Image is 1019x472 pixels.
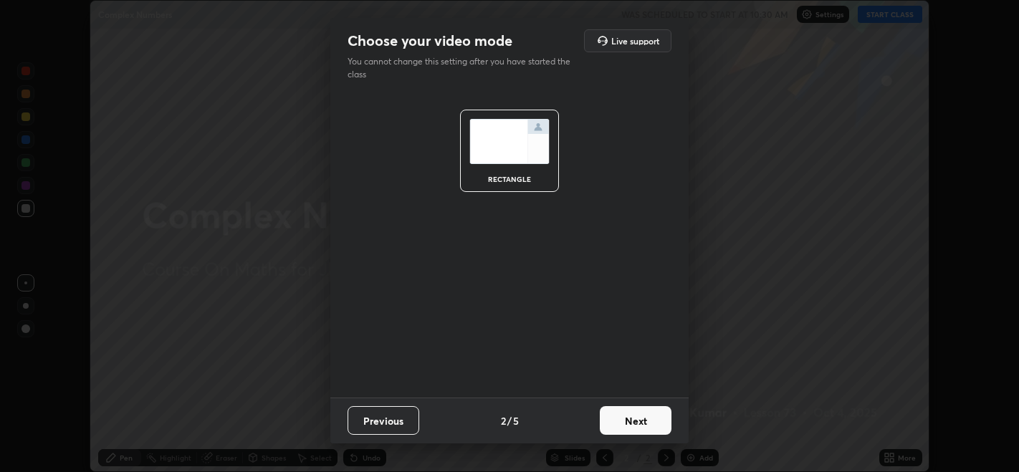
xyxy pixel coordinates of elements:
[348,55,580,81] p: You cannot change this setting after you have started the class
[481,175,538,183] div: rectangle
[348,32,512,50] h2: Choose your video mode
[611,37,659,45] h5: Live support
[507,413,512,428] h4: /
[501,413,506,428] h4: 2
[513,413,519,428] h4: 5
[600,406,671,435] button: Next
[469,119,550,164] img: normalScreenIcon.ae25ed63.svg
[348,406,419,435] button: Previous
